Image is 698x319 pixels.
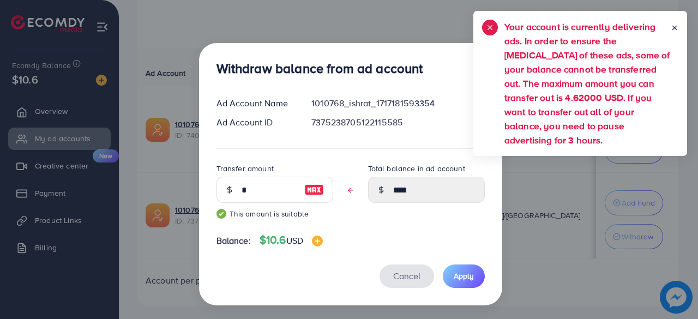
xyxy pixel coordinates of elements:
[216,234,251,247] span: Balance:
[504,20,671,147] h5: Your account is currently delivering ads. In order to ensure the [MEDICAL_DATA] of these ads, som...
[454,270,474,281] span: Apply
[216,163,274,174] label: Transfer amount
[208,116,303,129] div: Ad Account ID
[380,264,434,288] button: Cancel
[303,116,493,129] div: 7375238705122115585
[368,163,465,174] label: Total balance in ad account
[216,209,226,219] img: guide
[208,97,303,110] div: Ad Account Name
[304,183,324,196] img: image
[260,233,323,247] h4: $10.6
[216,61,423,76] h3: Withdraw balance from ad account
[286,234,303,246] span: USD
[393,270,420,282] span: Cancel
[312,236,323,246] img: image
[303,97,493,110] div: 1010768_ishrat_1717181593354
[443,264,485,288] button: Apply
[216,208,333,219] small: This amount is suitable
